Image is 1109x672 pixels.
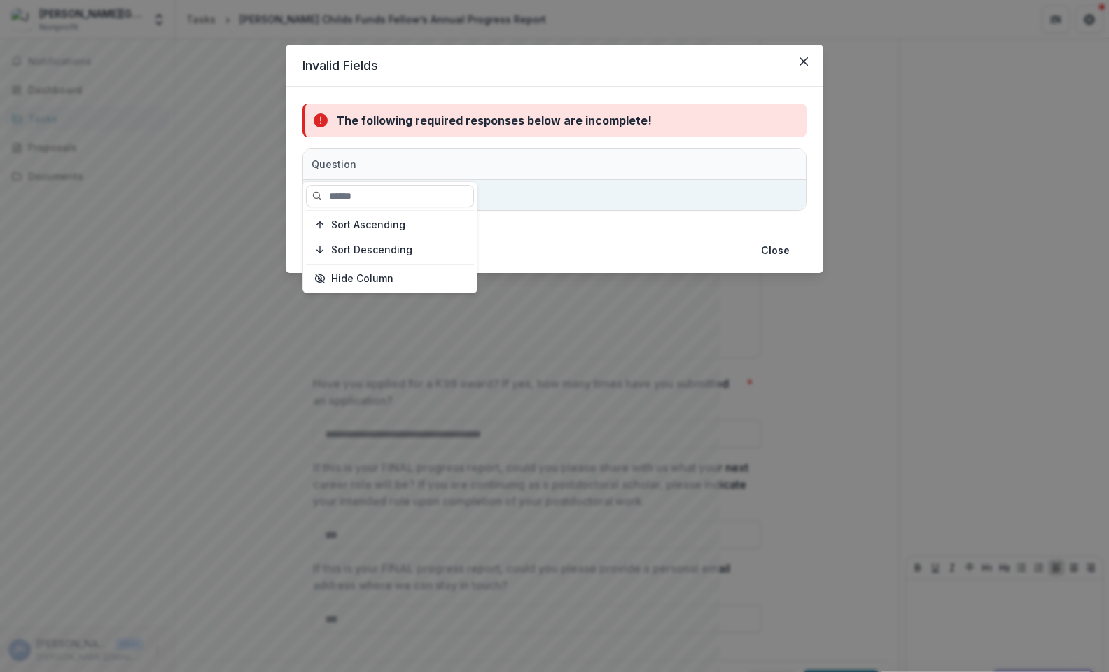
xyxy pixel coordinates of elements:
button: Close [753,239,798,262]
div: Question [303,149,653,179]
span: Sort Descending [331,244,412,256]
div: Question [303,157,365,171]
header: Invalid Fields [286,45,823,87]
button: Hide Column [306,267,474,290]
span: Sort Ascending [331,219,405,231]
div: The following required responses below are incomplete! [336,112,652,129]
button: Close [793,50,815,73]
